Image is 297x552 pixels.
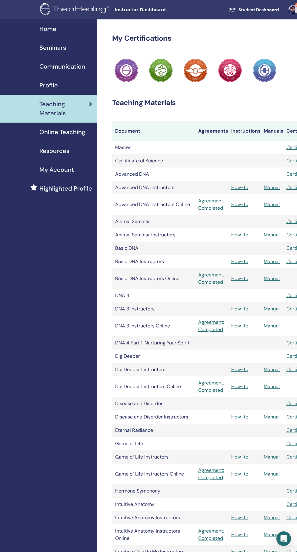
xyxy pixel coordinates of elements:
td: Dig Deeper Instructors [112,363,195,376]
span: Seminars [39,43,66,52]
a: Manual [264,184,280,191]
img: Practitioner [218,59,242,82]
td: Basic DNA Instructors [112,255,195,268]
a: Student Dashboard [224,4,284,15]
img: Practitioner [184,59,207,82]
td: Master [112,141,195,154]
td: Game of Life [112,437,195,450]
td: Advanced DNA [112,168,195,181]
img: logo.png [40,3,111,17]
a: Manual [264,258,280,265]
a: How-to [231,232,248,238]
span: Home [39,24,56,33]
td: DNA 3 Instructors Online [112,316,195,336]
td: DNA 3 [112,289,195,302]
a: How-to [231,201,248,208]
a: How-to [231,514,248,521]
a: Manual [264,201,280,208]
span: Teaching Materials [39,100,89,118]
a: Manual [264,275,280,282]
span: Online Teaching [39,127,85,137]
span: Highlighted Profile [39,184,92,193]
td: Game of Life Instructors Online [112,464,195,484]
th: Instructions [228,121,261,141]
td: Basic DNA Instructors Online [112,268,195,289]
td: Game of Life Instructors [112,450,195,464]
img: Practitioner [115,59,138,82]
a: Manual [264,306,280,312]
a: How-to [231,184,248,191]
span: Profile [39,81,58,90]
a: How-to [231,306,248,312]
span: Resources [39,146,69,155]
td: Intuitive Anatomy [112,498,195,511]
span: Instructor Dashboard [115,7,205,13]
td: Advanced DNA Instructors Online [112,194,195,215]
td: Animal Seminar [112,215,195,228]
td: Disease and Disorder [112,397,195,410]
span: My Account [39,165,74,174]
td: Intuitive Anatomy Instructors Online [112,524,195,545]
img: Practitioner [253,59,276,82]
td: Dig Deeper Instructors Online [112,376,195,397]
a: How-to [231,366,248,373]
span: Communication [39,62,85,71]
a: How-to [231,531,248,538]
td: Intuitive Anatomy Instructors [112,511,195,524]
a: Manual [264,366,280,373]
a: Manual [264,454,280,460]
a: Agreement: Completed [198,527,225,542]
a: Manual [264,383,280,390]
a: Manual [264,531,280,538]
th: Document [112,121,195,141]
th: Manuals [261,121,283,141]
td: Certificate of Science [112,154,195,168]
a: How-to [231,258,248,265]
a: Agreement: Completed [198,271,225,286]
a: Manual [264,471,280,477]
th: Agreements [195,121,228,141]
td: Dig Deeper [112,350,195,363]
a: Agreement: Completed [198,197,225,212]
td: Disease and Disorder Instructors [112,410,195,424]
a: Agreement: Completed [198,467,225,481]
img: graduation-cap-white.svg [229,7,236,12]
a: How-to [231,275,248,282]
td: Animal Seminar Instructors [112,228,195,242]
td: Eternal Radiance [112,424,195,437]
a: How-to [231,323,248,329]
div: Open Intercom Messenger [276,531,291,546]
a: Manual [264,323,280,329]
a: Manual [264,514,280,521]
a: Manual [264,232,280,238]
img: Practitioner [149,59,173,82]
a: How-to [231,471,248,477]
a: How-to [231,383,248,390]
a: Manual [264,414,280,420]
a: Agreement: Completed [198,319,225,333]
td: Hormone Symphony [112,484,195,498]
td: DNA 3 Instructors [112,302,195,316]
td: Basic DNA [112,242,195,255]
td: DNA 4 Part 1: Nurturing Your Spirit [112,336,195,350]
a: How-to [231,414,248,420]
td: Advanced DNA Instructors [112,181,195,194]
a: How-to [231,454,248,460]
a: Agreement: Completed [198,379,225,394]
